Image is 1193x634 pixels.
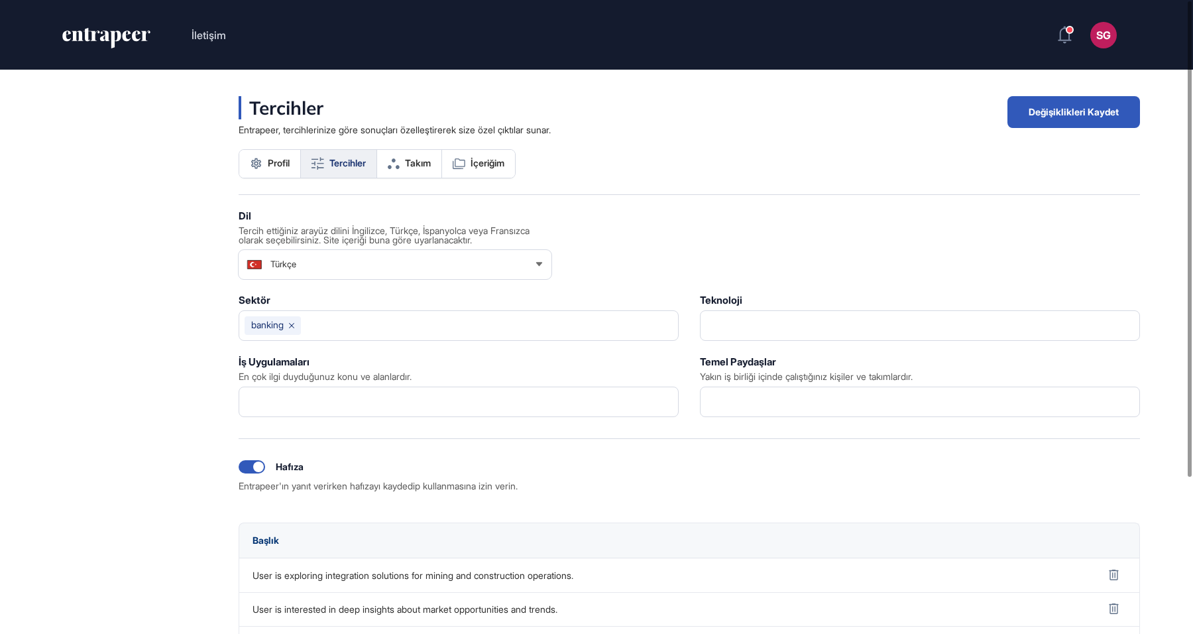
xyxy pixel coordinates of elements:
span: banking [251,320,284,330]
div: Dil [239,211,251,221]
div: User is interested in deep insights about market opportunities and trends. [239,592,1096,626]
span: Tercihler [329,158,366,168]
a: Takım [377,150,442,178]
button: Değişiklikleri Kaydet [1007,96,1140,128]
span: Türkçe [270,260,296,269]
a: entrapeer-logo [61,28,152,53]
div: Entrapeer'ın yanıt verirken hafızayı kaydedip kullanmasına izin verin. [239,481,518,491]
img: Türkçe [247,259,262,270]
div: Entrapeer, tercihlerinize göre sonuçları özelleştirerek size özel çıktılar sunar. [239,125,551,135]
div: Hafıza [239,460,304,474]
div: Sektör [239,295,270,305]
a: İçeriğim [442,150,515,178]
span: Takım [405,158,431,168]
a: Profil [239,150,301,178]
div: Tercihler [239,96,323,119]
div: Temel Paydaşlar [700,357,776,367]
button: SG [1090,22,1117,48]
div: User is exploring integration solutions for mining and construction operations. [239,558,1096,592]
div: En çok ilgi duyduğunuz konu ve alanlardır. [239,372,412,381]
span: Değişiklikleri Kaydet [1029,107,1119,117]
div: Yakın iş birliği içinde çalıştığınız kişiler ve takımlardır. [700,372,913,381]
div: Teknoloji [700,295,742,305]
span: Profil [268,158,290,168]
button: İletişim [192,27,226,44]
span: Başlık [253,535,279,546]
div: İş Uygulamaları [239,357,310,367]
a: Tercihler [301,150,377,178]
div: Tercih ettiğiniz arayüz dilini İngilizce, Türkçe, İspanyolca veya Fransızca olarak seçebilirsiniz... [239,226,551,245]
span: İçeriğim [471,158,504,168]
